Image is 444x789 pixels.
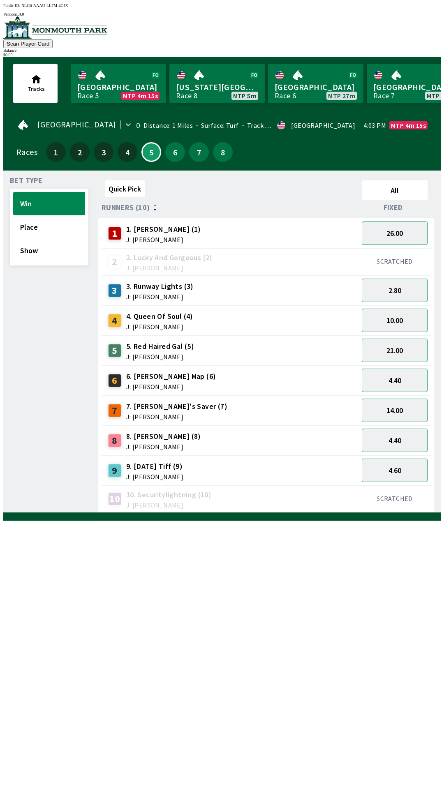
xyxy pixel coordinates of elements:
span: 4:03 PM [363,122,386,129]
span: J: [PERSON_NAME] [126,383,216,390]
div: Race 7 [373,92,395,99]
button: Show [13,239,85,262]
div: Balance [3,48,441,53]
span: 2 [72,149,88,155]
button: 10.00 [362,309,428,332]
div: Version 1.4.0 [3,12,441,16]
div: Fixed [358,203,431,212]
div: 3 [108,284,121,297]
span: 5 [144,150,158,154]
span: J: [PERSON_NAME] [126,353,194,360]
span: Distance: 1 Miles [143,121,193,129]
div: SCRATCHED [362,494,428,503]
span: MTP 4m 15s [123,92,158,99]
span: Win [20,199,78,208]
div: Public ID: [3,3,441,8]
span: Place [20,222,78,232]
div: 4 [108,314,121,327]
button: 14.00 [362,399,428,422]
span: 4.40 [388,376,401,385]
button: Place [13,215,85,239]
div: 2 [108,255,121,268]
button: 21.00 [362,339,428,362]
span: Track Condition: Firm [239,121,311,129]
span: 2. Lucky And Gorgeous (2) [126,252,213,263]
a: [US_STATE][GEOGRAPHIC_DATA]Race 8MTP 5m [169,64,265,103]
span: 26.00 [386,228,403,238]
span: J: [PERSON_NAME] [126,502,211,508]
button: 3 [94,142,113,162]
button: Tracks [13,64,58,103]
button: 4.40 [362,369,428,392]
span: J: [PERSON_NAME] [126,323,193,330]
button: 6 [165,142,185,162]
span: MTP 27m [328,92,355,99]
a: [GEOGRAPHIC_DATA]Race 5MTP 4m 15s [71,64,166,103]
span: Runners (10) [102,204,150,211]
span: Bet Type [10,177,42,184]
span: 6. [PERSON_NAME] Map (6) [126,371,216,382]
span: 4 [120,149,135,155]
span: [GEOGRAPHIC_DATA] [275,82,357,92]
span: J: [PERSON_NAME] [126,413,227,420]
span: 8. [PERSON_NAME] (8) [126,431,201,442]
button: 4.60 [362,459,428,482]
span: 1 [48,149,64,155]
span: 5. Red Haired Gal (5) [126,341,194,352]
div: 0 [136,122,140,129]
span: 1. [PERSON_NAME] (1) [126,224,201,235]
button: All [362,180,428,200]
span: 4. Queen Of Soul (4) [126,311,193,322]
span: 3. Runway Lights (3) [126,281,194,292]
span: 3 [96,149,111,155]
div: Race 5 [77,92,99,99]
div: 10 [108,492,121,505]
span: 21.00 [386,346,403,355]
span: 6 [167,149,183,155]
span: 8 [215,149,231,155]
span: MTP 5m [233,92,257,99]
div: 8 [108,434,121,447]
button: Win [13,192,85,215]
span: All [365,186,424,195]
span: 10.00 [386,316,403,325]
button: 26.00 [362,221,428,245]
span: 14.00 [386,406,403,415]
span: Surface: Turf [193,121,239,129]
span: MTP 4m 15s [391,122,426,129]
span: 7 [191,149,207,155]
button: Scan Player Card [3,39,53,48]
span: 2.80 [388,286,401,295]
img: venue logo [3,16,107,39]
button: 2 [70,142,90,162]
span: 9. [DATE] Tiff (9) [126,461,183,472]
div: 9 [108,464,121,477]
button: 1 [46,142,66,162]
button: 7 [189,142,209,162]
button: 4 [118,142,137,162]
div: Runners (10) [102,203,358,212]
div: SCRATCHED [362,257,428,265]
div: 6 [108,374,121,387]
span: J: [PERSON_NAME] [126,443,201,450]
span: NLG6-AAAU-LL7M-4GJX [21,3,68,8]
div: 7 [108,404,121,417]
button: 8 [213,142,233,162]
button: 5 [141,142,161,162]
a: [GEOGRAPHIC_DATA]Race 6MTP 27m [268,64,363,103]
span: [US_STATE][GEOGRAPHIC_DATA] [176,82,258,92]
span: J: [PERSON_NAME] [126,236,201,243]
div: [GEOGRAPHIC_DATA] [291,122,355,129]
span: 10. Securitylightning (10) [126,489,211,500]
span: [GEOGRAPHIC_DATA] [37,121,116,128]
div: Race 6 [275,92,296,99]
span: 4.60 [388,466,401,475]
span: 7. [PERSON_NAME]'s Saver (7) [126,401,227,412]
button: 4.40 [362,429,428,452]
span: Tracks [28,85,45,92]
button: 2.80 [362,279,428,302]
span: [GEOGRAPHIC_DATA] [77,82,160,92]
div: 1 [108,227,121,240]
span: J: [PERSON_NAME] [126,473,183,480]
span: 4.40 [388,436,401,445]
